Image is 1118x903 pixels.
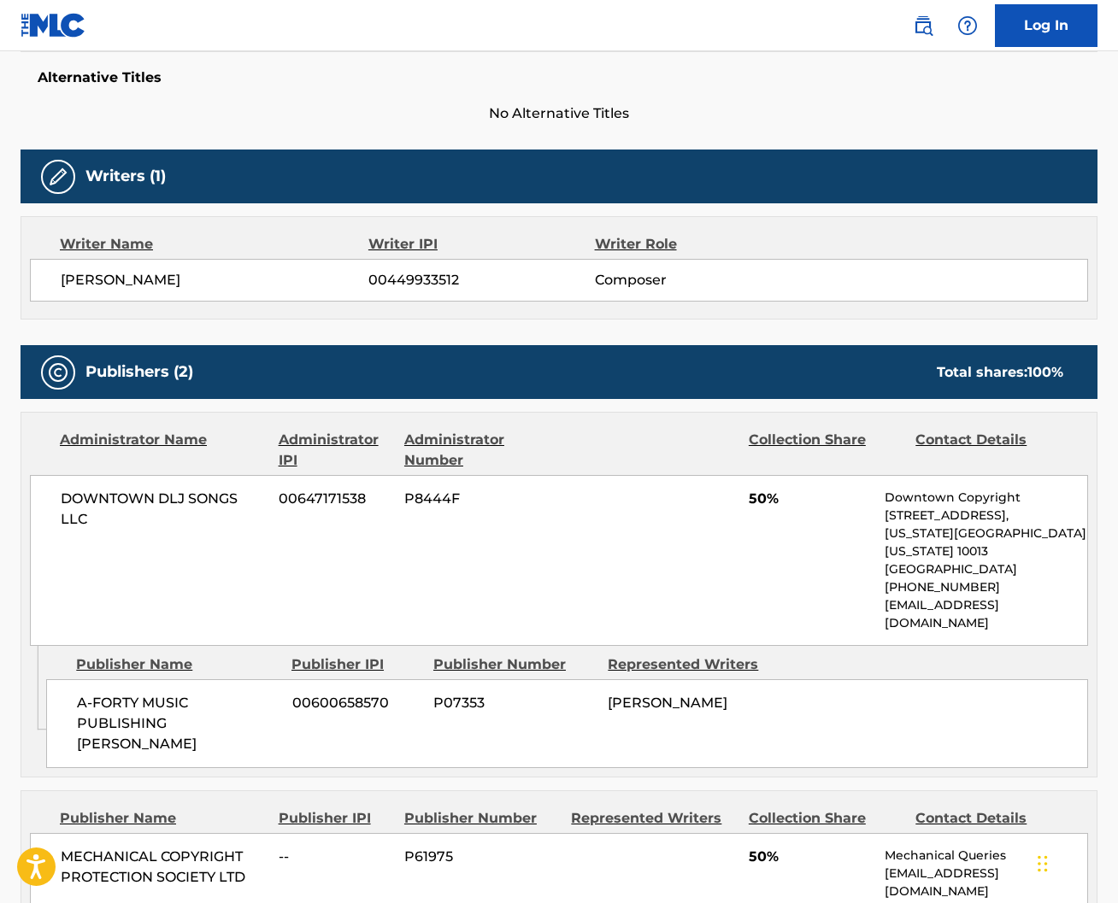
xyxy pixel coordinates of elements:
[749,808,903,829] div: Collection Share
[60,430,266,471] div: Administrator Name
[76,654,279,675] div: Publisher Name
[957,15,978,36] img: help
[885,560,1087,578] p: [GEOGRAPHIC_DATA]
[595,270,800,290] span: Composer
[915,808,1069,829] div: Contact Details
[937,362,1063,383] div: Total shares:
[48,167,68,187] img: Writers
[885,489,1087,507] p: Downtown Copyright
[38,69,1080,86] h5: Alternative Titles
[608,654,769,675] div: Represented Writers
[85,362,193,382] h5: Publishers (2)
[368,270,594,290] span: 00449933512
[21,103,1097,124] span: No Alternative Titles
[61,489,266,530] span: DOWNTOWN DLJ SONGS LLC
[404,808,558,829] div: Publisher Number
[950,9,985,43] div: Help
[995,4,1097,47] a: Log In
[292,693,421,713] span: 00600658570
[1027,364,1063,380] span: 100 %
[48,362,68,383] img: Publishers
[906,9,940,43] a: Public Search
[77,693,279,754] span: A-FORTY MUSIC PUBLISHING [PERSON_NAME]
[433,654,595,675] div: Publisher Number
[85,167,166,186] h5: Writers (1)
[885,578,1087,596] p: [PHONE_NUMBER]
[433,693,595,713] span: P07353
[279,808,391,829] div: Publisher IPI
[404,489,558,509] span: P8444F
[749,489,872,509] span: 50%
[608,695,727,711] span: [PERSON_NAME]
[885,847,1087,865] p: Mechanical Queries
[913,15,933,36] img: search
[279,489,391,509] span: 00647171538
[61,270,368,290] span: [PERSON_NAME]
[885,525,1087,560] p: [US_STATE][GEOGRAPHIC_DATA][US_STATE] 10013
[749,430,903,471] div: Collection Share
[291,654,421,675] div: Publisher IPI
[1033,821,1118,903] iframe: Chat Widget
[1038,838,1048,889] div: Drag
[915,430,1069,471] div: Contact Details
[60,808,266,829] div: Publisher Name
[885,507,1087,525] p: [STREET_ADDRESS],
[60,234,368,255] div: Writer Name
[279,430,391,471] div: Administrator IPI
[749,847,872,867] span: 50%
[21,13,86,38] img: MLC Logo
[404,430,558,471] div: Administrator Number
[885,865,1087,900] p: [EMAIL_ADDRESS][DOMAIN_NAME]
[404,847,558,867] span: P61975
[368,234,595,255] div: Writer IPI
[279,847,391,867] span: --
[885,596,1087,632] p: [EMAIL_ADDRESS][DOMAIN_NAME]
[571,808,735,829] div: Represented Writers
[595,234,801,255] div: Writer Role
[61,847,266,888] span: MECHANICAL COPYRIGHT PROTECTION SOCIETY LTD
